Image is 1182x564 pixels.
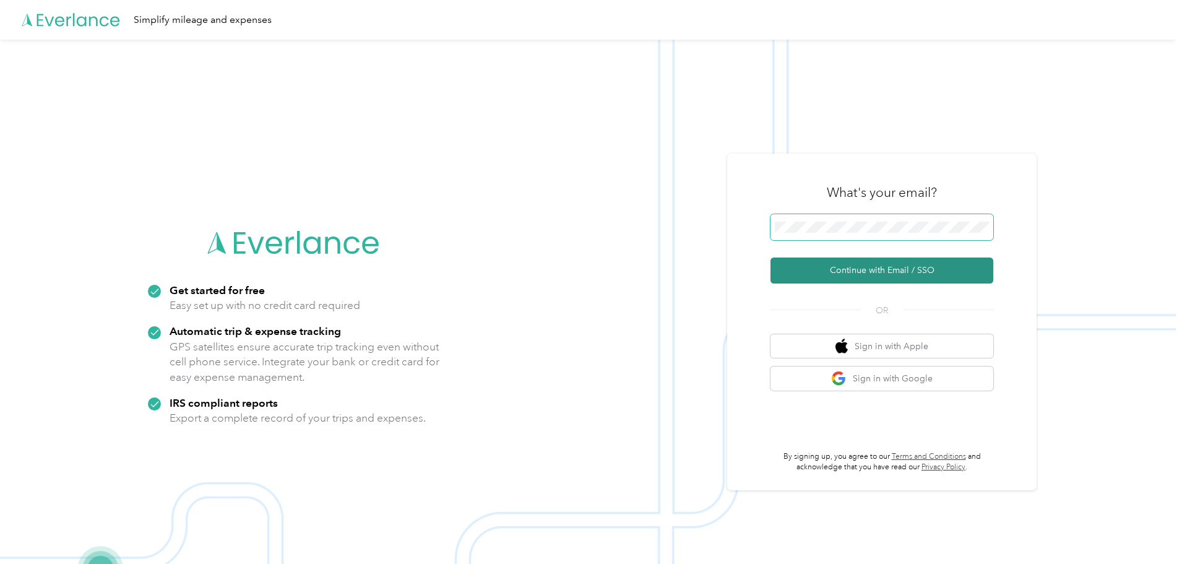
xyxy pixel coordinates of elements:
[134,12,272,28] div: Simplify mileage and expenses
[892,452,966,461] a: Terms and Conditions
[770,258,993,284] button: Continue with Email / SSO
[860,304,904,317] span: OR
[170,284,265,297] strong: Get started for free
[770,367,993,391] button: google logoSign in with Google
[921,462,965,472] a: Privacy Policy
[831,371,847,386] img: google logo
[170,324,341,337] strong: Automatic trip & expense tracking
[770,451,993,473] p: By signing up, you agree to our and acknowledge that you have read our .
[170,396,278,409] strong: IRS compliant reports
[170,339,440,385] p: GPS satellites ensure accurate trip tracking even without cell phone service. Integrate your bank...
[170,410,426,426] p: Export a complete record of your trips and expenses.
[827,184,937,201] h3: What's your email?
[770,334,993,358] button: apple logoSign in with Apple
[170,298,360,313] p: Easy set up with no credit card required
[835,339,848,354] img: apple logo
